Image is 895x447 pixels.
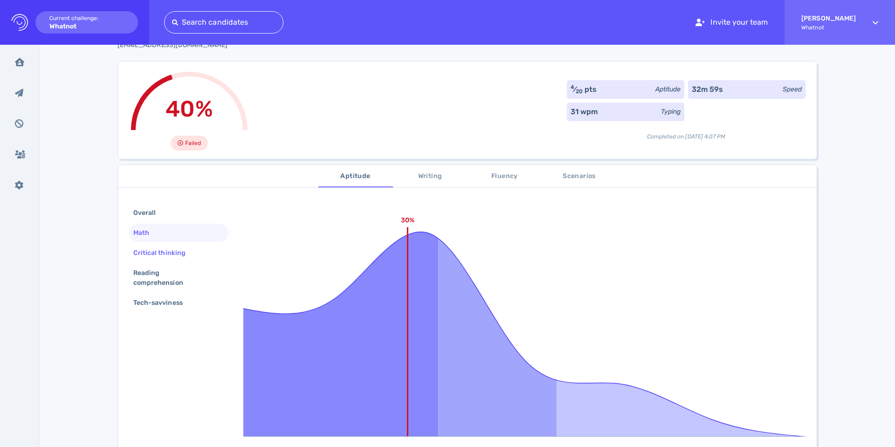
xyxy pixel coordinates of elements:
[131,206,167,220] div: Overall
[131,266,219,289] div: Reading comprehension
[324,171,387,182] span: Aptitude
[801,24,856,31] span: Whatnot
[571,84,597,95] div: ⁄ pts
[801,14,856,22] strong: [PERSON_NAME]
[117,40,255,50] div: Click to copy the email address
[399,171,462,182] span: Writing
[548,171,611,182] span: Scenarios
[131,226,160,240] div: Math
[401,216,414,224] text: 30%
[576,88,583,95] sub: 20
[571,84,574,90] sup: 4
[692,84,723,95] div: 32m 59s
[655,84,681,94] div: Aptitude
[571,106,598,117] div: 31 wpm
[661,107,681,117] div: Typing
[473,171,537,182] span: Fluency
[783,84,802,94] div: Speed
[165,96,213,122] span: 40%
[131,296,194,309] div: Tech-savviness
[131,246,197,260] div: Critical thinking
[185,138,201,149] span: Failed
[567,125,805,141] div: Completed on [DATE] 4:07 PM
